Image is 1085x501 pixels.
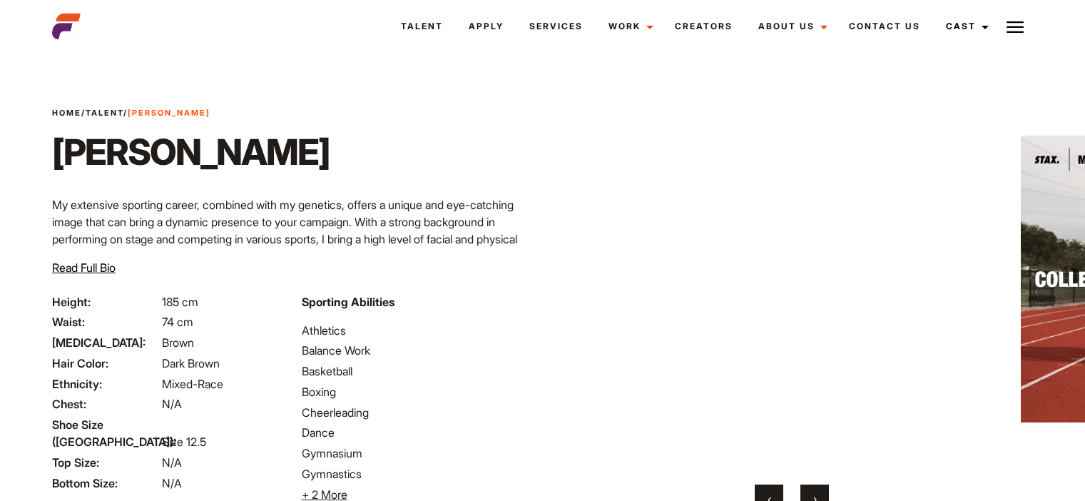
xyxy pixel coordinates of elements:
span: Height: [52,293,159,310]
img: Burger icon [1007,19,1024,36]
li: Dance [302,424,534,441]
img: cropped-aefm-brand-fav-22-square.png [52,12,81,41]
li: Gymnastics [302,465,534,482]
a: Talent [86,108,123,118]
span: Bottom Size: [52,475,159,492]
li: Athletics [302,322,534,339]
span: Brown [162,335,194,350]
a: Home [52,108,81,118]
span: Read Full Bio [52,260,116,275]
span: / / [52,107,210,119]
span: Size 12.5 [162,435,206,449]
a: Creators [662,7,745,46]
h1: [PERSON_NAME] [52,131,330,173]
span: Chest: [52,395,159,413]
video: Your browser does not support the video tag. [576,91,1007,467]
span: Hair Color: [52,355,159,372]
li: Basketball [302,363,534,380]
span: Waist: [52,313,159,330]
li: Gymnasium [302,445,534,462]
p: My extensive sporting career, combined with my genetics, offers a unique and eye-catching image t... [52,196,534,265]
span: Shoe Size ([GEOGRAPHIC_DATA]): [52,416,159,450]
a: About Us [745,7,836,46]
a: Services [516,7,596,46]
a: Contact Us [836,7,933,46]
span: N/A [162,397,182,411]
li: Cheerleading [302,404,534,421]
a: Apply [456,7,516,46]
span: N/A [162,476,182,490]
strong: Sporting Abilities [302,295,394,309]
li: Balance Work [302,342,534,359]
span: 185 cm [162,295,198,309]
span: Dark Brown [162,356,220,370]
span: 74 cm [162,315,193,329]
li: Boxing [302,383,534,400]
a: Work [596,7,662,46]
a: Cast [933,7,997,46]
span: Mixed-Race [162,377,223,391]
a: Talent [388,7,456,46]
span: [MEDICAL_DATA]: [52,334,159,351]
span: Top Size: [52,454,159,471]
strong: [PERSON_NAME] [128,108,210,118]
span: Ethnicity: [52,375,159,393]
button: Read Full Bio [52,259,116,276]
span: N/A [162,455,182,470]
